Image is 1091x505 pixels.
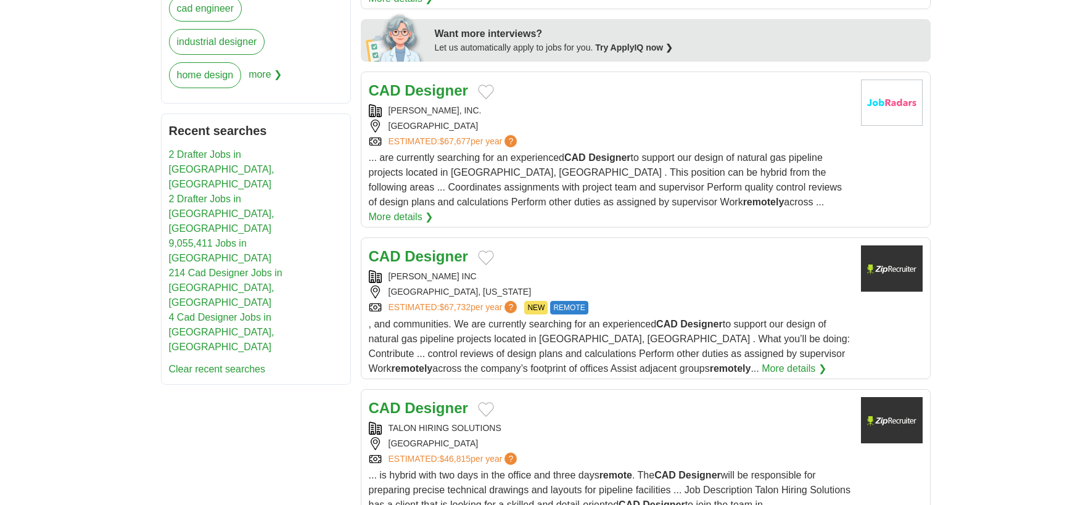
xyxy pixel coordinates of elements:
[439,454,471,464] span: $46,815
[369,82,401,99] strong: CAD
[169,268,282,308] a: 214 Cad Designer Jobs in [GEOGRAPHIC_DATA], [GEOGRAPHIC_DATA]
[504,453,517,465] span: ?
[169,149,274,189] a: 2 Drafter Jobs in [GEOGRAPHIC_DATA], [GEOGRAPHIC_DATA]
[369,120,851,133] div: [GEOGRAPHIC_DATA]
[369,248,401,265] strong: CAD
[389,135,520,148] a: ESTIMATED:$67,677per year?
[369,285,851,298] div: [GEOGRAPHIC_DATA], [US_STATE]
[654,470,676,480] strong: CAD
[861,245,923,292] img: Company logo
[680,319,722,329] strong: Designer
[478,250,494,265] button: Add to favorite jobs
[504,135,517,147] span: ?
[550,301,588,314] span: REMOTE
[678,470,720,480] strong: Designer
[405,400,468,416] strong: Designer
[656,319,678,329] strong: CAD
[369,82,468,99] a: CAD Designer
[369,319,850,374] span: , and communities. We are currently searching for an experienced to support our design of natural...
[524,301,548,314] span: NEW
[439,302,471,312] span: $67,732
[861,80,923,126] img: Company logo
[435,27,923,41] div: Want more interviews?
[504,301,517,313] span: ?
[169,121,343,140] h2: Recent searches
[169,194,274,234] a: 2 Drafter Jobs in [GEOGRAPHIC_DATA], [GEOGRAPHIC_DATA]
[861,397,923,443] img: Company logo
[369,248,468,265] a: CAD Designer
[405,248,468,265] strong: Designer
[392,363,433,374] strong: remotely
[435,41,923,54] div: Let us automatically apply to jobs for you.
[369,210,434,224] a: More details ❯
[369,152,842,207] span: ... are currently searching for an experienced to support our design of natural gas pipeline proj...
[595,43,673,52] a: Try ApplyIQ now ❯
[169,62,242,88] a: home design
[389,453,520,466] a: ESTIMATED:$46,815per year?
[478,402,494,417] button: Add to favorite jobs
[405,82,468,99] strong: Designer
[588,152,630,163] strong: Designer
[564,152,586,163] strong: CAD
[389,301,520,314] a: ESTIMATED:$67,732per year?
[369,422,851,435] div: TALON HIRING SOLUTIONS
[369,400,468,416] a: CAD Designer
[369,104,851,117] div: [PERSON_NAME], INC.
[599,470,632,480] strong: remote
[478,84,494,99] button: Add to favorite jobs
[710,363,751,374] strong: remotely
[169,238,272,263] a: 9,055,411 Jobs in [GEOGRAPHIC_DATA]
[169,312,274,352] a: 4 Cad Designer Jobs in [GEOGRAPHIC_DATA], [GEOGRAPHIC_DATA]
[169,29,265,55] a: industrial designer
[369,437,851,450] div: [GEOGRAPHIC_DATA]
[743,197,784,207] strong: remotely
[439,136,471,146] span: $67,677
[369,400,401,416] strong: CAD
[366,12,426,62] img: apply-iq-scientist.png
[369,270,851,283] div: [PERSON_NAME] INC
[762,361,826,376] a: More details ❯
[169,364,266,374] a: Clear recent searches
[249,62,282,96] span: more ❯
